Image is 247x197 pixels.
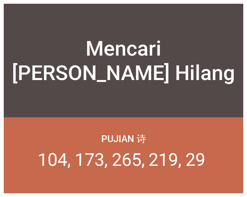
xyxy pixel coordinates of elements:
p: Pujian 诗 [101,133,146,145]
li: 104 [38,149,71,170]
div: Mencari [PERSON_NAME] Hilang [8,36,240,85]
li: 29 [186,149,205,170]
li: 265 [112,149,145,170]
li: 219 [148,149,181,170]
li: 173 [75,149,108,170]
